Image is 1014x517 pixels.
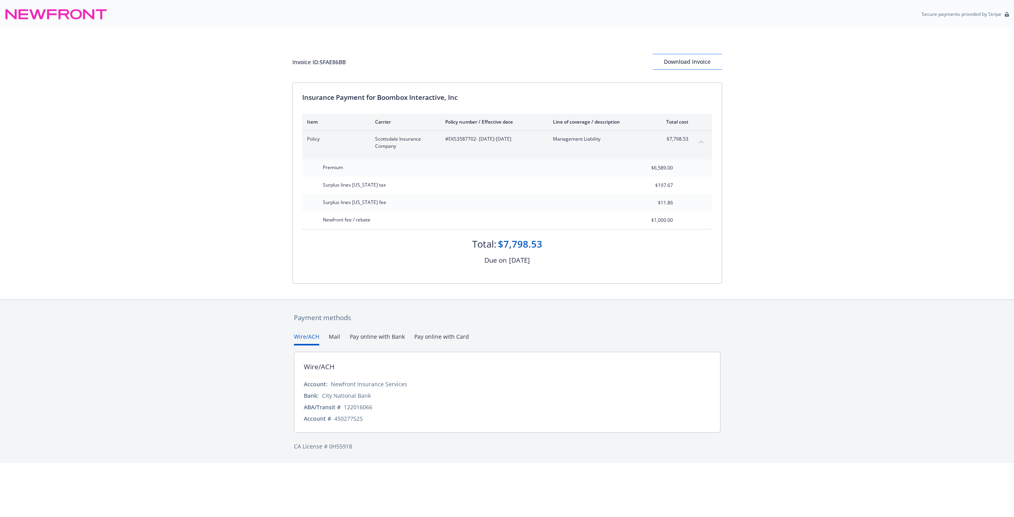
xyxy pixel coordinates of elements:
[695,135,707,148] button: collapse content
[323,199,386,206] span: Surplus lines [US_STATE] fee
[302,92,712,103] div: Insurance Payment for Boombox Interactive, Inc
[553,118,646,125] div: Line of coverage / description
[329,332,340,345] button: Mail
[509,255,530,265] div: [DATE]
[659,118,688,125] div: Total cost
[553,135,646,143] span: Management Liability
[414,332,469,345] button: Pay online with Card
[307,118,362,125] div: Item
[626,179,678,191] input: 0.00
[498,237,542,251] div: $7,798.53
[322,391,371,400] div: City National Bank
[304,414,331,423] div: Account #
[304,380,328,388] div: Account:
[294,313,720,323] div: Payment methods
[302,131,712,155] div: PolicyScottsdale Insurance Company#EKS3587702- [DATE]-[DATE]Management Liability$7,798.53collapse...
[323,216,370,223] span: Newfront fee / rebate
[445,118,540,125] div: Policy number / Effective date
[653,54,722,69] div: Download Invoice
[334,414,363,423] div: 450277525
[304,391,319,400] div: Bank:
[294,332,319,345] button: Wire/ACH
[659,135,688,143] span: $7,798.53
[292,58,346,66] div: Invoice ID: 5FAE86BB
[472,237,496,251] div: Total:
[484,255,507,265] div: Due on
[445,135,540,143] span: #EKS3587702 - [DATE]-[DATE]
[653,54,722,70] button: Download Invoice
[375,135,433,150] span: Scottsdale Insurance Company
[626,197,678,209] input: 0.00
[331,380,407,388] div: Newfront Insurance Services
[344,403,372,411] div: 122016066
[350,332,405,345] button: Pay online with Bank
[294,442,720,450] div: CA License # 0H55918
[626,162,678,174] input: 0.00
[375,118,433,125] div: Carrier
[304,403,341,411] div: ABA/Transit #
[922,11,1001,17] p: Secure payments provided by Stripe
[304,362,335,372] div: Wire/ACH
[323,181,386,188] span: Surplus lines [US_STATE] tax
[626,214,678,226] input: 0.00
[307,135,362,143] span: Policy
[323,164,343,171] span: Premium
